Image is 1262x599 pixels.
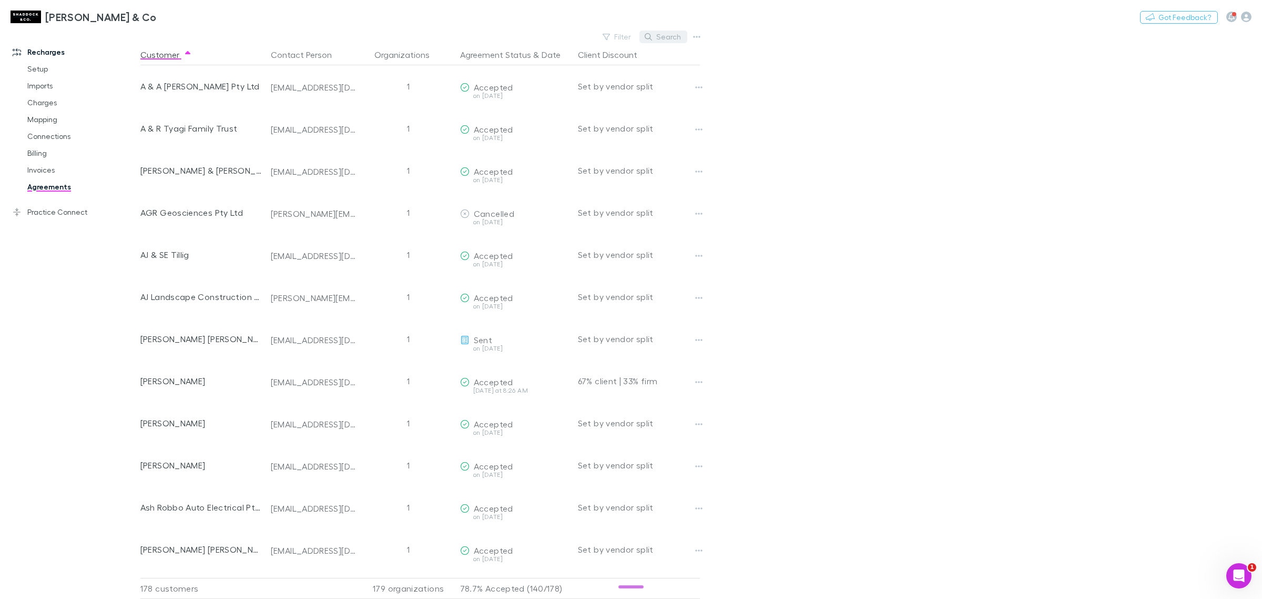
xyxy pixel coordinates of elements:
[140,234,262,276] div: AJ & SE Tillig
[17,111,148,128] a: Mapping
[578,360,700,402] div: 67% client | 33% firm
[474,335,492,345] span: Sent
[474,545,513,555] span: Accepted
[578,192,700,234] div: Set by vendor split
[578,276,700,318] div: Set by vendor split
[271,44,344,65] button: Contact Person
[11,11,41,23] img: Shaddock & Co's Logo
[140,276,262,318] div: AJ Landscape Construction Pty Ltd
[460,44,531,65] button: Agreement Status
[578,528,700,571] div: Set by vendor split
[271,166,357,177] div: [EMAIL_ADDRESS][DOMAIN_NAME]
[578,107,700,149] div: Set by vendor split
[2,44,148,61] a: Recharges
[1248,563,1256,572] span: 1
[17,145,148,162] a: Billing
[474,208,514,218] span: Cancelled
[474,461,513,471] span: Accepted
[460,578,569,598] p: 78.7% Accepted (140/178)
[140,444,262,486] div: [PERSON_NAME]
[361,149,456,192] div: 1
[140,318,262,360] div: [PERSON_NAME] [PERSON_NAME]
[542,44,561,65] button: Date
[271,545,357,556] div: [EMAIL_ADDRESS][DOMAIN_NAME]
[460,303,569,310] div: on [DATE]
[140,486,262,528] div: Ash Robbo Auto Electrical Pty Ltd
[45,11,157,23] h3: [PERSON_NAME] & Co
[140,192,262,234] div: AGR Geosciences Pty Ltd
[578,444,700,486] div: Set by vendor split
[578,149,700,192] div: Set by vendor split
[140,107,262,149] div: A & R Tyagi Family Trust
[474,503,513,513] span: Accepted
[271,461,357,472] div: [EMAIL_ADDRESS][DOMAIN_NAME]
[17,178,148,195] a: Agreements
[460,177,569,183] div: on [DATE]
[460,387,569,394] div: [DATE] at 8:26 AM
[361,444,456,486] div: 1
[460,514,569,520] div: on [DATE]
[460,472,569,478] div: on [DATE]
[578,234,700,276] div: Set by vendor split
[1140,11,1218,24] button: Got Feedback?
[361,402,456,444] div: 1
[597,31,637,43] button: Filter
[474,82,513,92] span: Accepted
[361,578,456,599] div: 179 organizations
[460,93,569,99] div: on [DATE]
[271,503,357,514] div: [EMAIL_ADDRESS][DOMAIN_NAME]
[271,335,357,345] div: [EMAIL_ADDRESS][DOMAIN_NAME]
[578,402,700,444] div: Set by vendor split
[2,204,148,221] a: Practice Connect
[271,419,357,430] div: [EMAIL_ADDRESS][DOMAIN_NAME]
[460,345,569,352] div: on [DATE]
[140,528,262,571] div: [PERSON_NAME] [PERSON_NAME]
[474,419,513,429] span: Accepted
[460,219,569,225] div: on [DATE]
[578,44,650,65] button: Client Discount
[460,261,569,267] div: on [DATE]
[271,293,357,303] div: [PERSON_NAME][EMAIL_ADDRESS][DOMAIN_NAME][PERSON_NAME]
[4,4,163,29] a: [PERSON_NAME] & Co
[474,166,513,176] span: Accepted
[140,578,267,599] div: 178 customers
[361,360,456,402] div: 1
[460,556,569,562] div: on [DATE]
[1226,563,1251,588] iframe: Intercom live chat
[361,528,456,571] div: 1
[474,251,513,261] span: Accepted
[361,486,456,528] div: 1
[140,149,262,192] div: [PERSON_NAME] & [PERSON_NAME]
[361,65,456,107] div: 1
[17,162,148,178] a: Invoices
[460,135,569,141] div: on [DATE]
[271,82,357,93] div: [EMAIL_ADDRESS][DOMAIN_NAME]
[271,208,357,219] div: [PERSON_NAME][EMAIL_ADDRESS][DOMAIN_NAME]
[361,276,456,318] div: 1
[460,430,569,436] div: on [DATE]
[17,128,148,145] a: Connections
[361,107,456,149] div: 1
[140,360,262,402] div: [PERSON_NAME]
[639,31,687,43] button: Search
[140,44,192,65] button: Customer
[578,318,700,360] div: Set by vendor split
[474,293,513,303] span: Accepted
[361,192,456,234] div: 1
[460,44,569,65] div: &
[17,61,148,77] a: Setup
[578,65,700,107] div: Set by vendor split
[578,486,700,528] div: Set by vendor split
[17,94,148,111] a: Charges
[474,124,513,134] span: Accepted
[17,77,148,94] a: Imports
[140,402,262,444] div: [PERSON_NAME]
[271,124,357,135] div: [EMAIL_ADDRESS][DOMAIN_NAME]
[361,318,456,360] div: 1
[361,234,456,276] div: 1
[271,251,357,261] div: [EMAIL_ADDRESS][DOMAIN_NAME]
[271,377,357,387] div: [EMAIL_ADDRESS][DOMAIN_NAME]
[474,377,513,387] span: Accepted
[140,65,262,107] div: A & A [PERSON_NAME] Pty Ltd
[374,44,442,65] button: Organizations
